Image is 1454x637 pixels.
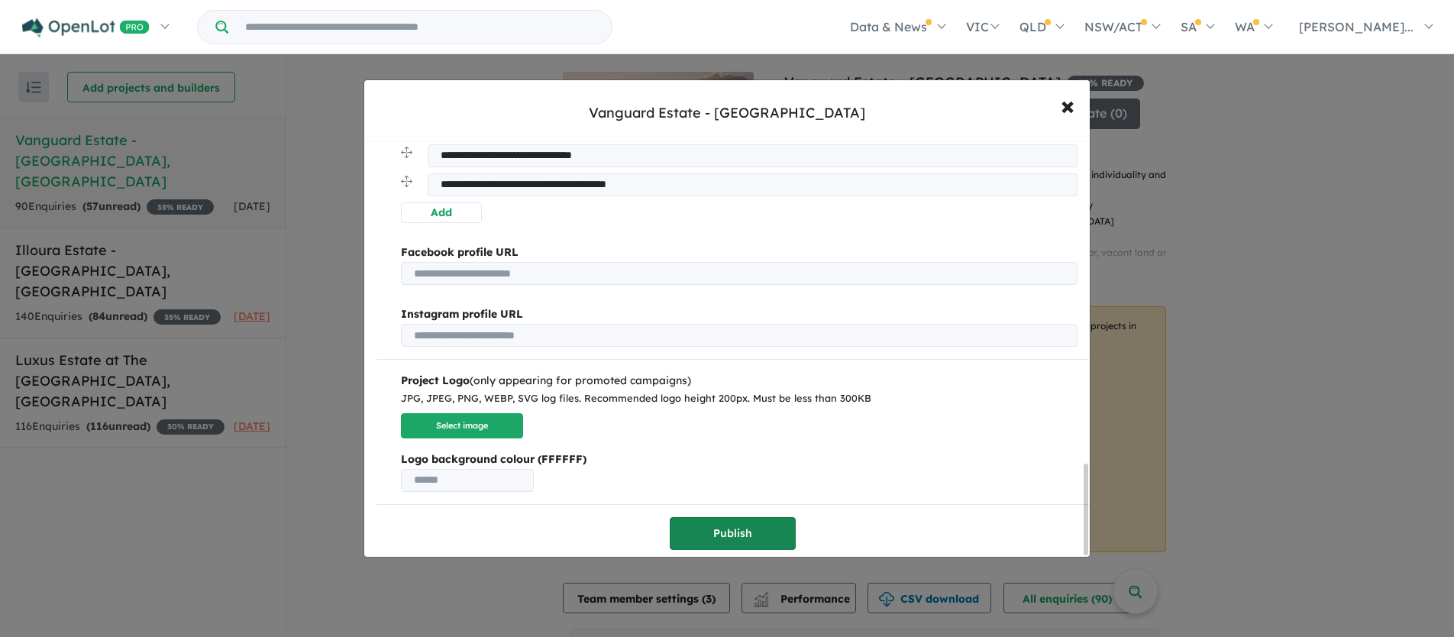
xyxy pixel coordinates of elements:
[231,11,609,44] input: Try estate name, suburb, builder or developer
[401,176,412,187] img: drag.svg
[401,413,523,438] button: Select image
[22,18,150,37] img: Openlot PRO Logo White
[670,517,796,550] button: Publish
[401,390,1078,407] div: JPG, JPEG, PNG, WEBP, SVG log files. Recommended logo height 200px. Must be less than 300KB
[401,147,412,158] img: drag.svg
[401,202,482,223] button: Add
[401,307,523,321] b: Instagram profile URL
[401,451,1078,469] b: Logo background colour (FFFFFF)
[1061,89,1074,121] span: ×
[401,245,519,259] b: Facebook profile URL
[1299,19,1414,34] span: [PERSON_NAME]...
[589,103,865,123] div: Vanguard Estate - [GEOGRAPHIC_DATA]
[401,373,470,387] b: Project Logo
[401,372,1078,390] div: (only appearing for promoted campaigns)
